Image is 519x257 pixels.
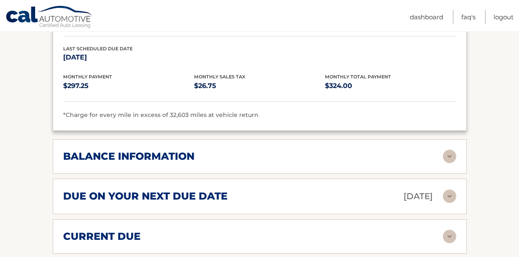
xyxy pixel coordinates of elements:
[443,190,456,203] img: accordion-rest.svg
[63,150,194,163] h2: balance information
[443,150,456,163] img: accordion-rest.svg
[63,46,133,52] span: Last Scheduled Due Date
[404,189,433,204] p: [DATE]
[325,80,456,92] p: $324.00
[63,74,112,80] span: Monthly Payment
[63,190,228,202] h2: due on your next due date
[63,111,258,119] span: *Charge for every mile in excess of 32,603 miles at vehicle return
[63,52,194,63] p: [DATE]
[410,10,443,24] a: Dashboard
[194,74,245,80] span: Monthly Sales Tax
[461,10,476,24] a: FAQ's
[5,5,93,30] a: Cal Automotive
[63,80,194,92] p: $297.25
[493,10,514,24] a: Logout
[63,230,141,243] h2: current due
[194,80,325,92] p: $26.75
[325,74,391,80] span: Monthly Total Payment
[443,230,456,243] img: accordion-rest.svg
